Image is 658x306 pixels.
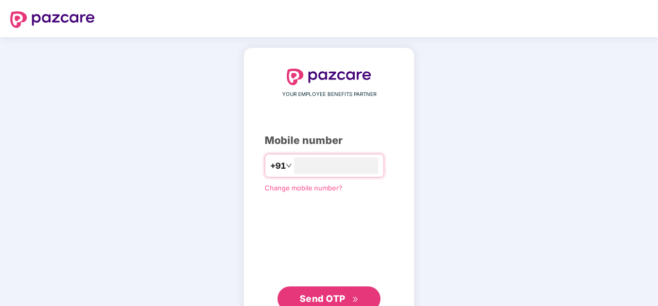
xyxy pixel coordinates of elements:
a: Change mobile number? [265,184,342,192]
img: logo [10,11,95,28]
div: Mobile number [265,133,393,149]
span: +91 [270,159,286,172]
span: Send OTP [300,293,345,304]
img: logo [287,69,371,85]
span: down [286,163,292,169]
span: double-right [352,296,359,303]
span: YOUR EMPLOYEE BENEFITS PARTNER [282,90,376,99]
